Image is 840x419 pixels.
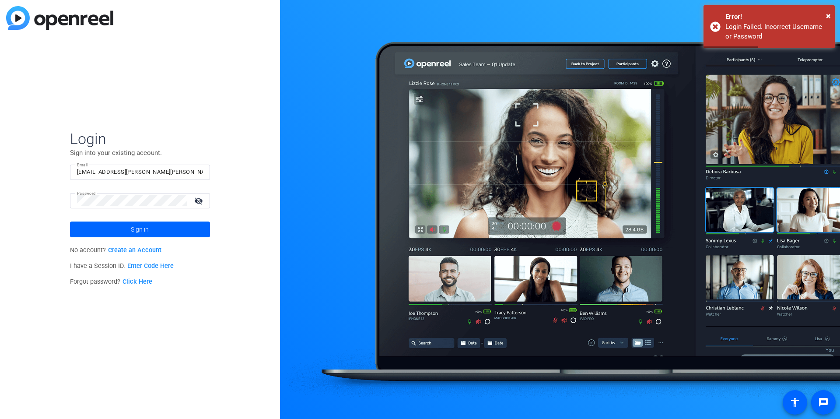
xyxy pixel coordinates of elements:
[70,148,210,158] p: Sign into your existing account.
[70,262,174,270] span: I have a Session ID.
[127,262,174,270] a: Enter Code Here
[6,6,113,30] img: blue-gradient.svg
[70,246,161,254] span: No account?
[189,194,210,207] mat-icon: visibility_off
[77,167,203,177] input: Enter Email Address
[818,397,829,408] mat-icon: message
[77,162,88,167] mat-label: Email
[826,9,831,22] button: Close
[131,218,149,240] span: Sign in
[108,246,161,254] a: Create an Account
[70,130,210,148] span: Login
[725,22,828,42] div: Login Failed. Incorrect Username or Password
[725,12,828,22] div: Error!
[77,191,96,196] mat-label: Password
[826,11,831,21] span: ×
[70,222,210,237] button: Sign in
[790,397,800,408] mat-icon: accessibility
[122,278,152,285] a: Click Here
[70,278,152,285] span: Forgot password?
